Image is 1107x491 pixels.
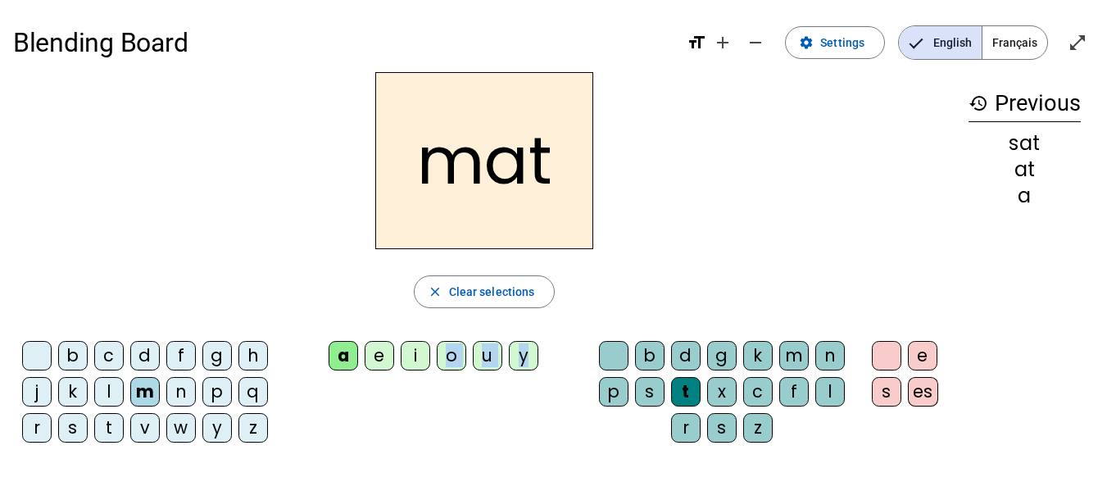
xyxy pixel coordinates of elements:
[671,377,701,407] div: t
[166,377,196,407] div: n
[375,72,593,249] h2: mat
[437,341,466,371] div: o
[202,377,232,407] div: p
[743,377,773,407] div: c
[1068,33,1087,52] mat-icon: open_in_full
[743,413,773,443] div: z
[202,341,232,371] div: g
[238,413,268,443] div: z
[635,341,665,371] div: b
[22,413,52,443] div: r
[820,33,864,52] span: Settings
[401,341,430,371] div: i
[1061,26,1094,59] button: Enter full screen
[872,377,901,407] div: s
[739,26,772,59] button: Decrease font size
[94,377,124,407] div: l
[969,186,1081,206] div: a
[130,341,160,371] div: d
[202,413,232,443] div: y
[166,413,196,443] div: w
[671,341,701,371] div: d
[166,341,196,371] div: f
[428,284,442,299] mat-icon: close
[785,26,885,59] button: Settings
[743,341,773,371] div: k
[898,25,1048,60] mat-button-toggle-group: Language selection
[969,134,1081,153] div: sat
[599,377,628,407] div: p
[13,16,674,69] h1: Blending Board
[779,341,809,371] div: m
[94,413,124,443] div: t
[130,413,160,443] div: v
[671,413,701,443] div: r
[746,33,765,52] mat-icon: remove
[22,377,52,407] div: j
[473,341,502,371] div: u
[58,377,88,407] div: k
[707,377,737,407] div: x
[799,35,814,50] mat-icon: settings
[969,85,1081,122] h3: Previous
[238,341,268,371] div: h
[908,377,938,407] div: es
[94,341,124,371] div: c
[365,341,394,371] div: e
[969,160,1081,180] div: at
[706,26,739,59] button: Increase font size
[899,26,982,59] span: English
[815,341,845,371] div: n
[779,377,809,407] div: f
[707,341,737,371] div: g
[449,282,535,302] span: Clear selections
[635,377,665,407] div: s
[815,377,845,407] div: l
[707,413,737,443] div: s
[329,341,358,371] div: a
[713,33,733,52] mat-icon: add
[908,341,937,371] div: e
[130,377,160,407] div: m
[238,377,268,407] div: q
[58,413,88,443] div: s
[414,275,556,308] button: Clear selections
[687,33,706,52] mat-icon: format_size
[969,93,988,113] mat-icon: history
[982,26,1047,59] span: Français
[58,341,88,371] div: b
[509,341,538,371] div: y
